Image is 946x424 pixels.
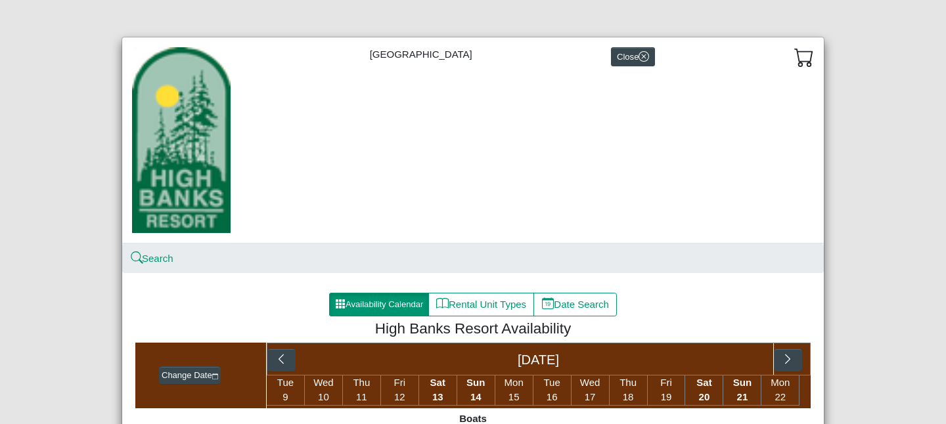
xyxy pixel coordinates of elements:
button: calendar dateDate Search [533,293,617,316]
img: 434d8394-c507-4c7e-820f-02cb6d77d79a.jpg [132,47,231,233]
li: Thu [343,375,381,406]
li: Tue [533,375,572,406]
span: 14 [470,391,482,402]
li: Thu [610,375,648,406]
span: 10 [318,391,329,402]
svg: x circle [639,51,649,62]
span: 18 [623,391,634,402]
div: [GEOGRAPHIC_DATA] [122,37,824,244]
svg: chevron right [782,353,794,366]
button: bookRental Unit Types [428,293,534,316]
li: Mon [761,375,800,406]
svg: calendar date [542,297,554,310]
li: Mon [495,375,533,406]
span: 16 [547,391,558,402]
span: 9 [282,391,288,402]
li: Sun [723,375,761,406]
span: 21 [737,391,748,402]
svg: calendar [212,373,219,380]
li: Sun [457,375,495,406]
span: 19 [661,391,672,402]
button: Change Datecalendar [159,366,221,385]
svg: book [436,297,449,310]
a: searchSearch [132,253,173,264]
svg: chevron left [275,353,288,366]
span: 17 [585,391,596,402]
li: Fri [648,375,686,406]
svg: search [132,253,142,263]
li: Wed [572,375,610,406]
span: 22 [775,391,786,402]
svg: cart [794,47,814,67]
span: 11 [356,391,367,402]
li: Tue [267,375,305,406]
div: [DATE] [304,343,774,375]
li: Fri [381,375,419,406]
li: Wed [305,375,343,406]
button: chevron right [774,349,802,372]
h4: High Banks Resort Availability [145,320,801,337]
svg: grid3x3 gap fill [335,299,346,309]
span: 13 [432,391,443,402]
button: chevron left [267,349,296,372]
span: 20 [699,391,710,402]
span: 12 [394,391,405,402]
li: Sat [419,375,457,406]
button: grid3x3 gap fillAvailability Calendar [329,293,429,316]
li: Sat [685,375,723,406]
button: Closex circle [611,47,655,66]
span: 15 [508,391,520,402]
